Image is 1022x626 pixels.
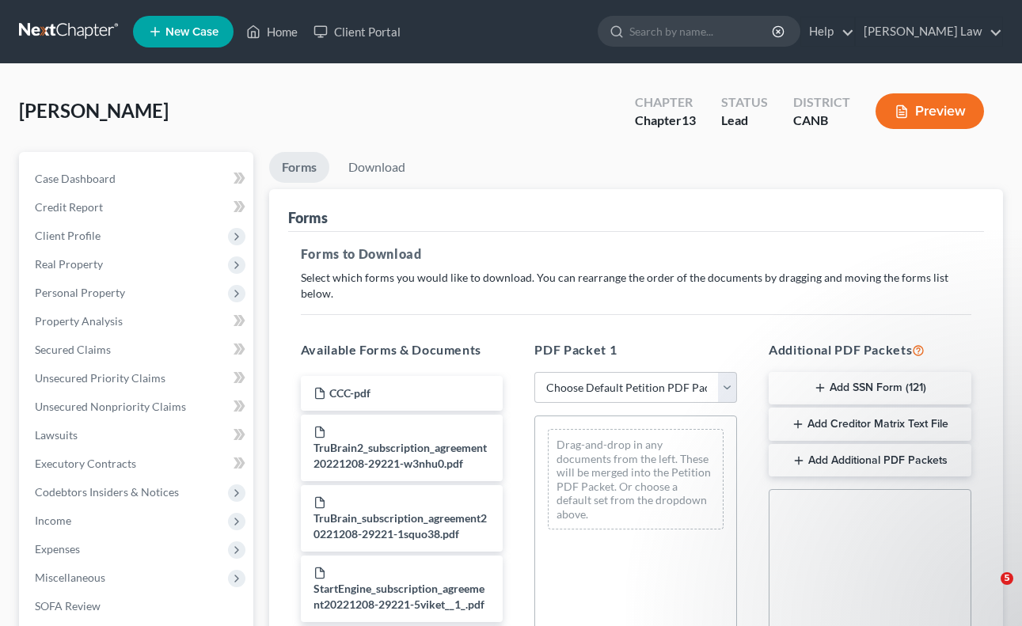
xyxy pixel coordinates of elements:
button: Add Creditor Matrix Text File [769,408,971,441]
div: Chapter [635,93,696,112]
span: StartEngine_subscription_agreement20221208-29221-5viket__1_.pdf [313,582,484,611]
h5: Forms to Download [301,245,971,264]
span: Executory Contracts [35,457,136,470]
span: Real Property [35,257,103,271]
span: Unsecured Priority Claims [35,371,165,385]
a: SOFA Review [22,592,253,620]
a: [PERSON_NAME] Law [856,17,1002,46]
a: Unsecured Nonpriority Claims [22,393,253,421]
div: CANB [793,112,850,130]
h5: Additional PDF Packets [769,340,971,359]
span: Secured Claims [35,343,111,356]
div: District [793,93,850,112]
span: SOFA Review [35,599,101,613]
span: 5 [1001,572,1013,585]
span: TruBrain_subscription_agreement20221208-29221-1squo38.pdf [313,511,487,541]
div: Status [721,93,768,112]
span: Case Dashboard [35,172,116,185]
span: Codebtors Insiders & Notices [35,485,179,499]
a: Home [238,17,306,46]
a: Property Analysis [22,307,253,336]
span: Expenses [35,542,80,556]
a: Client Portal [306,17,408,46]
a: Executory Contracts [22,450,253,478]
div: Lead [721,112,768,130]
span: 13 [682,112,696,127]
button: Add SSN Form (121) [769,372,971,405]
div: Chapter [635,112,696,130]
a: Forms [269,152,329,183]
a: Help [801,17,854,46]
p: Select which forms you would like to download. You can rearrange the order of the documents by dr... [301,270,971,302]
input: Search by name... [629,17,774,46]
a: Secured Claims [22,336,253,364]
a: Case Dashboard [22,165,253,193]
a: Unsecured Priority Claims [22,364,253,393]
span: [PERSON_NAME] [19,99,169,122]
span: Property Analysis [35,314,123,328]
h5: PDF Packet 1 [534,340,737,359]
div: Forms [288,208,328,227]
span: Unsecured Nonpriority Claims [35,400,186,413]
span: Lawsuits [35,428,78,442]
span: TruBrain2_subscription_agreement20221208-29221-w3nhu0.pdf [313,441,487,470]
span: New Case [165,26,218,38]
a: Download [336,152,418,183]
button: Preview [876,93,984,129]
span: CCC-pdf [329,386,370,400]
a: Credit Report [22,193,253,222]
span: Miscellaneous [35,571,105,584]
span: Personal Property [35,286,125,299]
span: Client Profile [35,229,101,242]
a: Lawsuits [22,421,253,450]
span: Income [35,514,71,527]
iframe: Intercom live chat [968,572,1006,610]
div: Drag-and-drop in any documents from the left. These will be merged into the Petition PDF Packet. ... [548,429,724,529]
h5: Available Forms & Documents [301,340,503,359]
span: Credit Report [35,200,103,214]
button: Add Additional PDF Packets [769,444,971,477]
